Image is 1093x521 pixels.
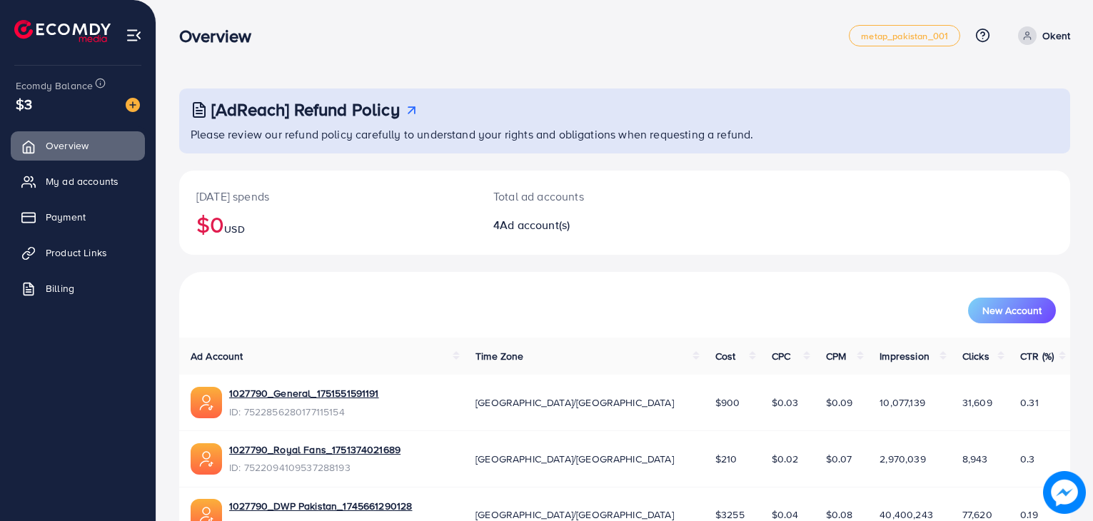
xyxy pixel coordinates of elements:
span: $0.09 [826,395,853,410]
button: New Account [968,298,1056,323]
span: 10,077,139 [880,395,925,410]
span: ID: 7522094109537288193 [229,460,401,475]
span: Ecomdy Balance [16,79,93,93]
h2: 4 [493,218,682,232]
span: 0.31 [1020,395,1039,410]
img: image [1044,472,1086,514]
span: USD [224,222,244,236]
p: [DATE] spends [196,188,459,205]
a: Payment [11,203,145,231]
span: $0.07 [826,452,852,466]
span: New Account [982,305,1042,315]
a: Overview [11,131,145,160]
span: Ad account(s) [500,217,570,233]
img: image [126,98,140,112]
span: ID: 7522856280177115154 [229,405,379,419]
span: 8,943 [962,452,988,466]
span: My ad accounts [46,174,119,188]
img: menu [126,27,142,44]
span: 31,609 [962,395,992,410]
span: Time Zone [475,349,523,363]
span: Clicks [962,349,989,363]
img: ic-ads-acc.e4c84228.svg [191,387,222,418]
span: Billing [46,281,74,295]
img: ic-ads-acc.e4c84228.svg [191,443,222,475]
p: Total ad accounts [493,188,682,205]
span: 2,970,039 [880,452,925,466]
img: logo [14,20,111,42]
span: metap_pakistan_001 [861,31,948,41]
p: Please review our refund policy carefully to understand your rights and obligations when requesti... [191,126,1062,143]
a: 1027790_Royal Fans_1751374021689 [229,442,401,457]
span: 0.3 [1020,452,1034,466]
span: CPC [772,349,790,363]
span: Cost [715,349,736,363]
a: Billing [11,274,145,303]
span: Product Links [46,246,107,260]
span: [GEOGRAPHIC_DATA]/[GEOGRAPHIC_DATA] [475,395,674,410]
p: Okent [1042,27,1070,44]
span: Payment [46,210,86,224]
a: Okent [1012,26,1070,45]
span: $900 [715,395,740,410]
h3: Overview [179,26,263,46]
a: 1027790_DWP Pakistan_1745661290128 [229,499,412,513]
span: $210 [715,452,737,466]
span: Impression [880,349,930,363]
a: My ad accounts [11,167,145,196]
h3: [AdReach] Refund Policy [211,99,400,120]
h2: $0 [196,211,459,238]
span: $0.03 [772,395,799,410]
a: Product Links [11,238,145,267]
span: $3 [16,93,32,114]
span: CTR (%) [1020,349,1054,363]
span: Ad Account [191,349,243,363]
span: $0.02 [772,452,799,466]
span: [GEOGRAPHIC_DATA]/[GEOGRAPHIC_DATA] [475,452,674,466]
a: 1027790_General_1751551591191 [229,386,379,400]
span: CPM [826,349,846,363]
span: Overview [46,138,89,153]
a: metap_pakistan_001 [849,25,960,46]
